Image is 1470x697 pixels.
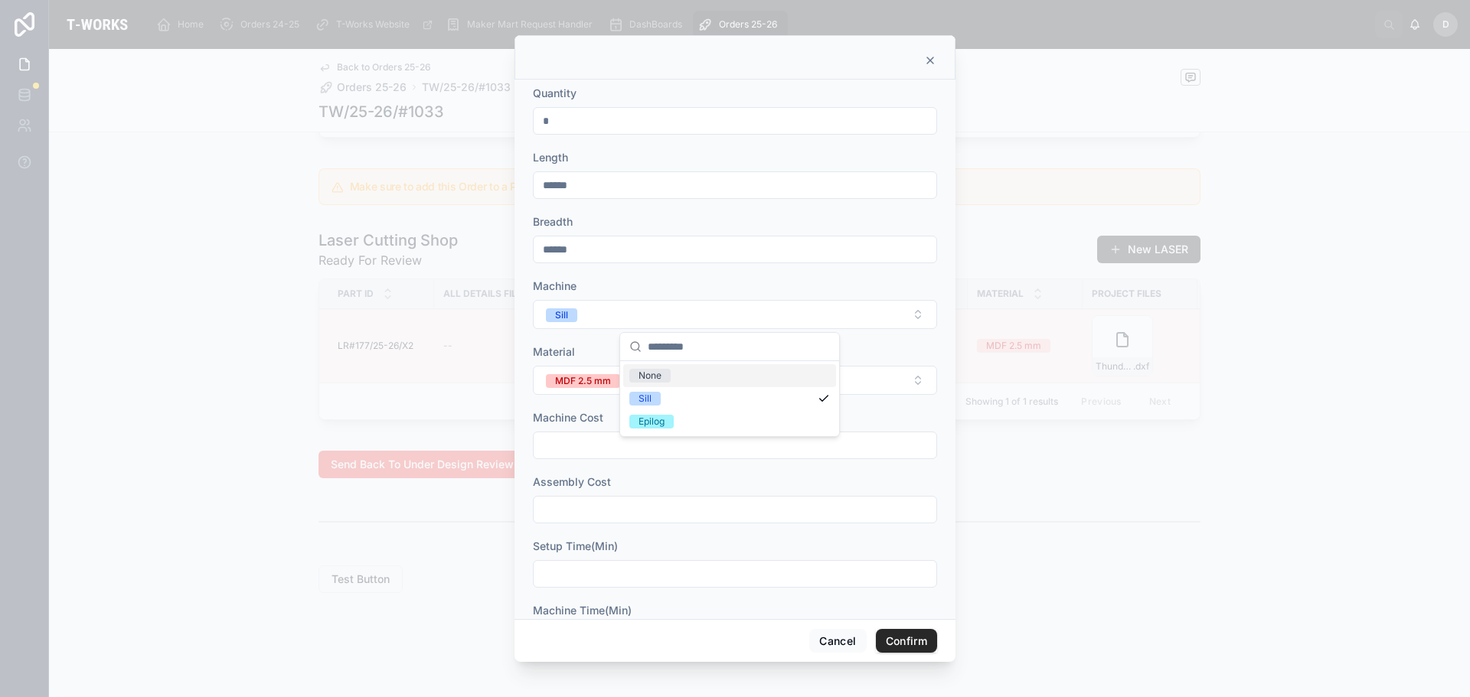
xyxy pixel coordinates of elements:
[876,629,937,653] button: Confirm
[533,345,575,358] span: Material
[555,308,568,322] div: Sill
[555,374,611,388] div: MDF 2.5 mm
[533,215,573,228] span: Breadth
[639,415,665,428] div: Epilog
[533,279,577,292] span: Machine
[639,369,661,383] div: None
[809,629,866,653] button: Cancel
[533,151,568,164] span: Length
[533,366,937,395] button: Select Button
[533,86,577,99] span: Quantity
[639,392,652,405] div: Sill
[533,604,632,617] span: Machine Time(Min)
[620,361,839,436] div: Suggestions
[533,539,618,552] span: Setup Time(Min)
[533,300,937,329] button: Select Button
[533,411,603,424] span: Machine Cost
[533,475,611,488] span: Assembly Cost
